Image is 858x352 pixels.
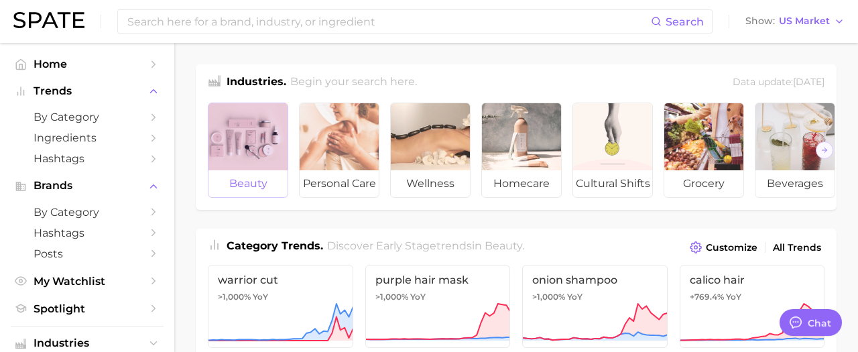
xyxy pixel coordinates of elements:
a: Ingredients [11,127,164,148]
a: Hashtags [11,223,164,243]
span: wellness [391,170,470,197]
a: warrior cut>1,000% YoY [208,265,353,348]
span: cultural shifts [573,170,652,197]
span: >1,000% [532,292,565,302]
span: by Category [34,206,141,219]
button: Brands [11,176,164,196]
span: Discover Early Stage trends in . [327,239,524,252]
a: Hashtags [11,148,164,169]
span: beauty [485,239,522,252]
button: ShowUS Market [742,13,848,30]
span: US Market [779,17,830,25]
a: My Watchlist [11,271,164,292]
span: Search [666,15,704,28]
button: Trends [11,81,164,101]
span: >1,000% [375,292,408,302]
a: wellness [390,103,471,198]
input: Search here for a brand, industry, or ingredient [126,10,651,33]
span: YoY [726,292,741,302]
a: grocery [664,103,744,198]
h1: Industries. [227,74,286,92]
span: Category Trends . [227,239,323,252]
span: +769.4% [690,292,724,302]
a: onion shampoo>1,000% YoY [522,265,668,348]
span: calico hair [690,274,815,286]
span: beverages [755,170,835,197]
button: Scroll Right [816,141,833,159]
a: Posts [11,243,164,264]
span: Hashtags [34,152,141,165]
a: Spotlight [11,298,164,319]
a: Home [11,54,164,74]
a: cultural shifts [572,103,653,198]
a: purple hair mask>1,000% YoY [365,265,511,348]
a: beauty [208,103,288,198]
span: My Watchlist [34,275,141,288]
span: Industries [34,337,141,349]
span: onion shampoo [532,274,658,286]
span: Show [745,17,775,25]
div: Data update: [DATE] [733,74,824,92]
span: All Trends [773,242,821,253]
span: YoY [410,292,426,302]
a: calico hair+769.4% YoY [680,265,825,348]
a: by Category [11,202,164,223]
span: Trends [34,85,141,97]
a: beverages [755,103,835,198]
span: homecare [482,170,561,197]
h2: Begin your search here. [290,74,417,92]
a: homecare [481,103,562,198]
a: by Category [11,107,164,127]
a: All Trends [770,239,824,257]
span: Spotlight [34,302,141,315]
span: personal care [300,170,379,197]
span: YoY [567,292,583,302]
span: Home [34,58,141,70]
span: Posts [34,247,141,260]
span: purple hair mask [375,274,501,286]
span: >1,000% [218,292,251,302]
span: beauty [208,170,288,197]
span: warrior cut [218,274,343,286]
a: personal care [299,103,379,198]
span: Customize [706,242,757,253]
img: SPATE [13,12,84,28]
span: Ingredients [34,131,141,144]
span: YoY [253,292,268,302]
span: by Category [34,111,141,123]
span: Brands [34,180,141,192]
button: Customize [686,238,761,257]
span: Hashtags [34,227,141,239]
span: grocery [664,170,743,197]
